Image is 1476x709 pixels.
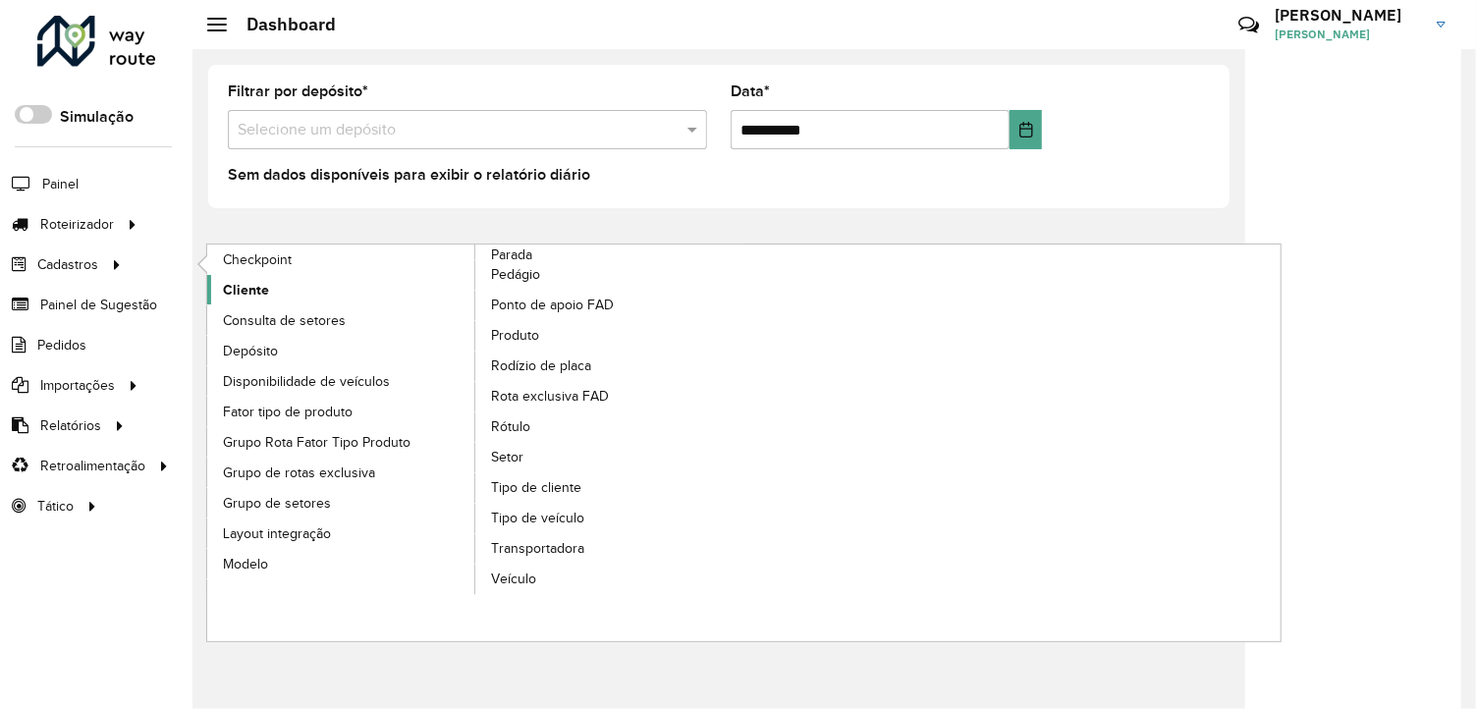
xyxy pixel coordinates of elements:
[60,105,134,129] label: Simulação
[207,427,476,457] a: Grupo Rota Fator Tipo Produto
[223,463,375,483] span: Grupo de rotas exclusiva
[491,477,581,498] span: Tipo de cliente
[475,534,744,564] a: Transportadora
[207,275,476,304] a: Cliente
[37,496,74,517] span: Tático
[42,174,79,194] span: Painel
[223,280,269,300] span: Cliente
[37,335,86,355] span: Pedidos
[491,538,584,559] span: Transportadora
[1275,6,1422,25] h3: [PERSON_NAME]
[475,321,744,351] a: Produto
[475,443,744,472] a: Setor
[40,214,114,235] span: Roteirizador
[491,508,584,528] span: Tipo de veículo
[207,397,476,426] a: Fator tipo de produto
[475,260,744,290] a: Pedágio
[475,504,744,533] a: Tipo de veículo
[223,341,278,361] span: Depósito
[223,432,410,453] span: Grupo Rota Fator Tipo Produto
[207,366,476,396] a: Disponibilidade de veículos
[1010,110,1042,149] button: Choose Date
[228,80,368,103] label: Filtrar por depósito
[491,295,614,315] span: Ponto de apoio FAD
[223,249,292,270] span: Checkpoint
[207,518,476,548] a: Layout integração
[491,447,523,467] span: Setor
[40,375,115,396] span: Importações
[223,493,331,514] span: Grupo de setores
[475,473,744,503] a: Tipo de cliente
[491,264,540,285] span: Pedágio
[491,416,530,437] span: Rótulo
[207,488,476,518] a: Grupo de setores
[475,352,744,381] a: Rodízio de placa
[475,291,744,320] a: Ponto de apoio FAD
[40,295,157,315] span: Painel de Sugestão
[491,325,539,346] span: Produto
[223,402,353,422] span: Fator tipo de produto
[475,382,744,411] a: Rota exclusiva FAD
[207,245,476,274] a: Checkpoint
[475,565,744,594] a: Veículo
[491,569,536,589] span: Veículo
[223,310,346,331] span: Consulta de setores
[40,415,101,436] span: Relatórios
[37,254,98,275] span: Cadastros
[491,355,591,376] span: Rodízio de placa
[228,163,590,187] label: Sem dados disponíveis para exibir o relatório diário
[207,549,476,578] a: Modelo
[491,245,532,265] span: Parada
[1275,26,1422,43] span: [PERSON_NAME]
[207,336,476,365] a: Depósito
[40,456,145,476] span: Retroalimentação
[207,245,744,595] a: Parada
[207,305,476,335] a: Consulta de setores
[1228,4,1270,46] a: Contato Rápido
[491,386,609,407] span: Rota exclusiva FAD
[223,523,331,544] span: Layout integração
[223,554,268,574] span: Modelo
[227,14,336,35] h2: Dashboard
[475,412,744,442] a: Rótulo
[223,371,390,392] span: Disponibilidade de veículos
[207,458,476,487] a: Grupo de rotas exclusiva
[731,80,770,103] label: Data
